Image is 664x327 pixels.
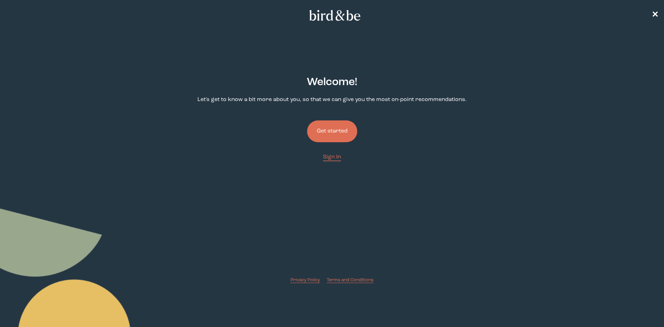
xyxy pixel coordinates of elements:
button: Get started [307,120,357,142]
a: Sign In [323,153,341,161]
span: Terms and Conditions [327,278,373,282]
a: Privacy Policy [290,277,320,283]
span: Sign In [323,154,341,160]
span: ✕ [652,11,658,19]
h2: Welcome ! [307,74,357,90]
a: Terms and Conditions [327,277,373,283]
p: Let's get to know a bit more about you, so that we can give you the most on-point recommendations. [197,96,467,104]
a: ✕ [652,9,658,21]
iframe: Gorgias live chat messenger [629,294,657,320]
a: Get started [307,109,357,153]
span: Privacy Policy [290,278,320,282]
